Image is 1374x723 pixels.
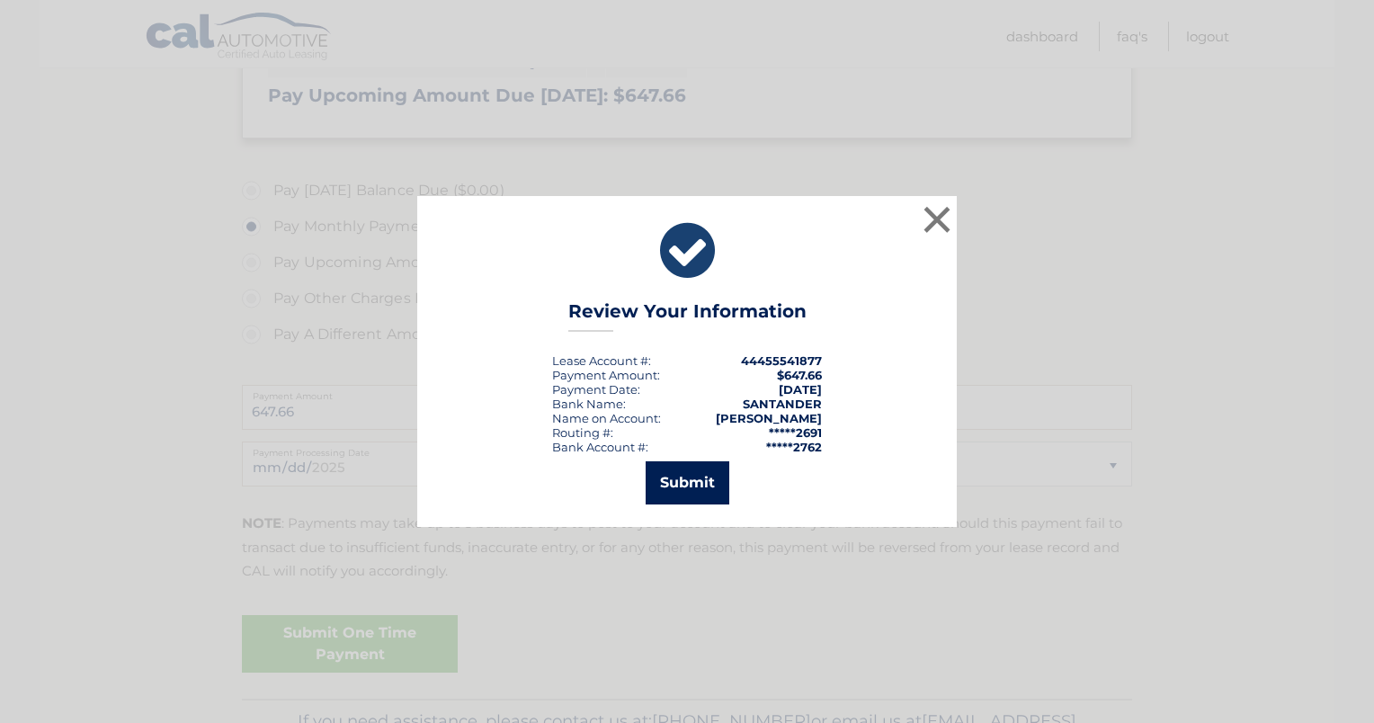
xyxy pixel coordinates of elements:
[552,353,651,368] div: Lease Account #:
[552,397,626,411] div: Bank Name:
[552,425,613,440] div: Routing #:
[552,440,648,454] div: Bank Account #:
[716,411,822,425] strong: [PERSON_NAME]
[743,397,822,411] strong: SANTANDER
[919,201,955,237] button: ×
[552,382,638,397] span: Payment Date
[741,353,822,368] strong: 44455541877
[552,411,661,425] div: Name on Account:
[779,382,822,397] span: [DATE]
[552,368,660,382] div: Payment Amount:
[777,368,822,382] span: $647.66
[646,461,729,504] button: Submit
[552,382,640,397] div: :
[568,300,807,332] h3: Review Your Information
